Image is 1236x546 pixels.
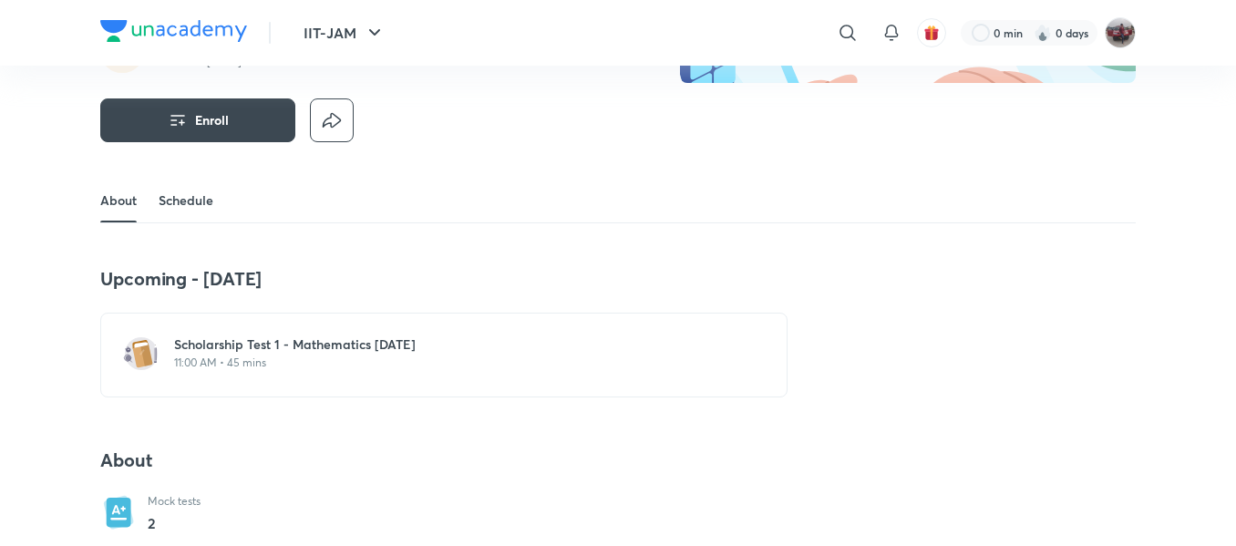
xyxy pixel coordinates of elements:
[100,98,295,142] button: Enroll
[100,20,247,46] a: Company Logo
[100,448,788,472] h4: About
[100,267,788,291] h4: Upcoming - [DATE]
[123,335,160,372] img: test
[195,111,229,129] span: Enroll
[148,494,201,509] p: Mock tests
[100,20,247,42] img: Company Logo
[293,15,397,51] button: IIT-JAM
[148,512,201,534] p: 2
[100,179,137,222] a: About
[174,335,736,354] h6: Scholarship Test 1 - Mathematics [DATE]
[923,25,940,41] img: avatar
[1105,17,1136,48] img: amirhussain Hussain
[174,355,736,370] p: 11:00 AM • 45 mins
[159,179,213,222] a: Schedule
[1034,24,1052,42] img: streak
[917,18,946,47] button: avatar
